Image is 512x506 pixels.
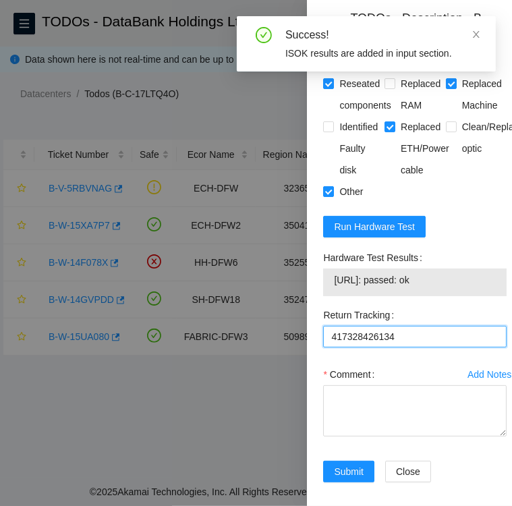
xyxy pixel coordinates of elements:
[323,385,507,437] textarea: Comment
[396,464,420,479] span: Close
[323,247,427,269] label: Hardware Test Results
[323,364,380,385] label: Comment
[334,116,385,181] span: Identified Faulty disk
[323,216,426,237] button: Run Hardware Test
[350,11,496,47] div: TODOs - Description - B-W-14GVPDD
[256,27,272,43] span: check-circle
[385,461,431,482] button: Close
[334,181,368,202] span: Other
[334,273,496,287] span: [URL]: passed: ok
[457,73,507,116] span: Replaced Machine
[467,364,512,385] button: Add Notes
[334,219,415,234] span: Run Hardware Test
[334,73,396,116] span: Reseated components
[334,464,364,479] span: Submit
[467,370,511,379] div: Add Notes
[472,30,481,39] span: close
[395,73,446,116] span: Replaced RAM
[323,461,374,482] button: Submit
[285,46,480,61] div: ISOK results are added in input section.
[323,326,507,347] input: Return Tracking
[323,304,399,326] label: Return Tracking
[285,27,480,43] div: Success!
[395,116,455,181] span: Replaced ETH/Power cable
